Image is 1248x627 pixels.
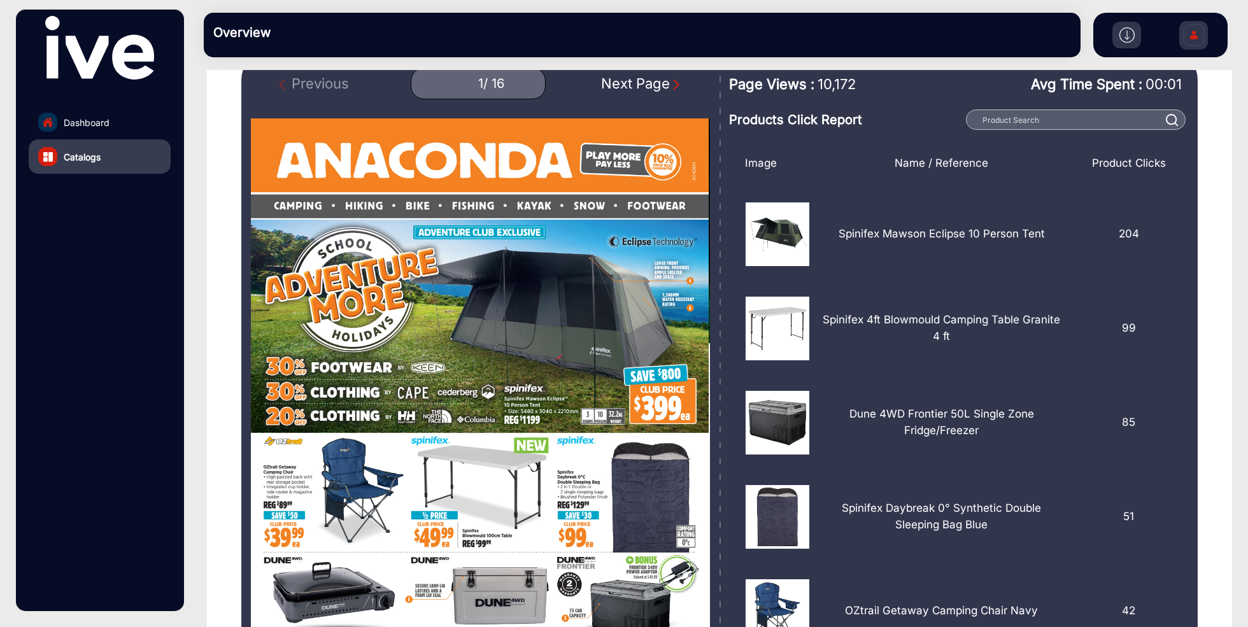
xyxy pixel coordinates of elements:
[42,116,53,128] img: home
[64,116,110,129] span: Dashboard
[745,202,811,266] img: 17570556260001.png
[1072,297,1185,360] div: 99
[745,485,811,549] img: 17569757630004.png
[1072,391,1185,454] div: 85
[601,73,683,94] div: Next Page
[839,226,1045,243] p: Spinifex Mawson Eclipse 10 Person Tent
[43,152,53,162] img: catalog
[1119,27,1135,43] img: h2download.svg
[1145,76,1182,92] span: 00:01
[213,25,392,40] h3: Overview
[1031,74,1142,95] span: Avg Time Spent :
[29,139,171,174] a: Catalogs
[29,105,171,139] a: Dashboard
[1072,155,1185,172] div: Product Clicks
[1072,485,1185,549] div: 51
[818,74,856,95] span: 10,172
[729,74,814,95] span: Page Views :
[845,603,1038,619] p: OZtrail Getaway Camping Chair Navy
[1166,114,1179,126] img: prodSearch%20_white.svg
[745,297,811,360] img: 17569756290003.png
[483,76,504,92] div: / 16
[729,112,960,127] h3: Products Click Report
[45,16,153,80] img: vmg-logo
[64,150,101,164] span: Catalogs
[811,155,1073,172] div: Name / Reference
[735,155,811,172] div: Image
[670,78,683,91] img: Next Page
[1072,202,1185,266] div: 204
[1181,15,1207,59] img: Sign%20Up.svg
[820,500,1063,533] p: Spinifex Daybreak 0° Synthetic Double Sleeping Bag Blue
[820,312,1063,344] p: Spinifex 4ft Blowmould Camping Table Granite 4 ft
[966,109,1186,130] input: Product Search
[745,391,811,454] img: 17569760070007.png
[820,406,1063,439] p: Dune 4WD Frontier 50L Single Zone Fridge/Freezer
